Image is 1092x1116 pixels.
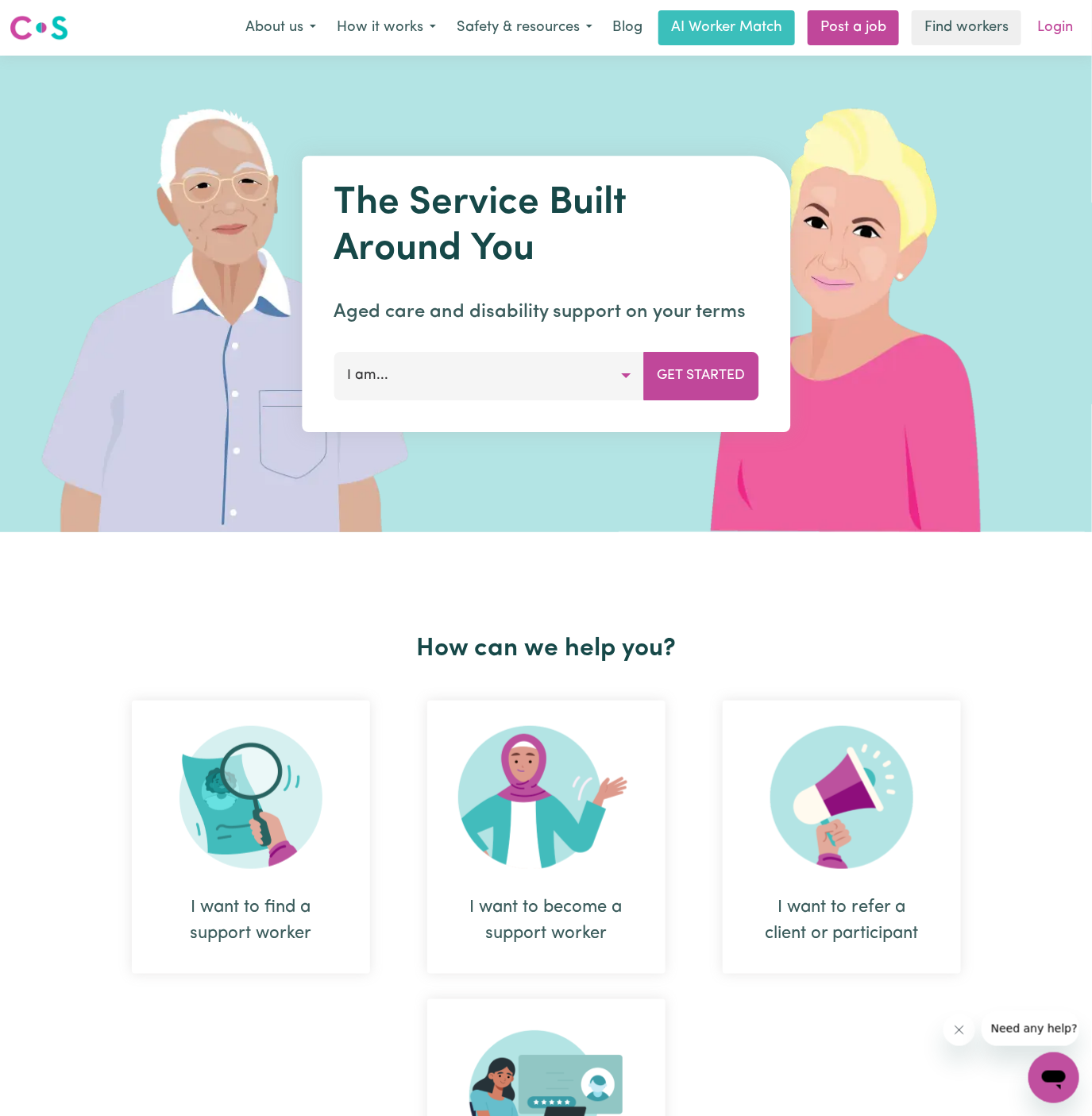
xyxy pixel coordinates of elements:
[603,10,652,45] a: Blog
[179,726,322,869] img: Search
[132,701,370,974] div: I want to find a support worker
[10,10,68,46] a: Careseekers logo
[170,894,332,947] div: I want to find a support worker
[235,11,326,44] button: About us
[334,352,644,400] button: I am...
[446,11,603,44] button: Safety & resources
[458,726,635,869] img: Become Worker
[103,634,990,664] h2: How can we help you?
[326,11,446,44] button: How it works
[943,1014,975,1046] iframe: Close message
[465,894,627,947] div: I want to become a support worker
[723,701,961,974] div: I want to refer a client or participant
[761,894,923,947] div: I want to refer a client or participant
[1028,10,1082,45] a: Login
[643,352,758,400] button: Get Started
[10,14,68,42] img: Careseekers logo
[808,10,899,45] a: Post a job
[1028,1052,1079,1103] iframe: Button to launch messaging window
[334,298,758,326] p: Aged care and disability support on your terms
[334,181,758,272] h1: The Service Built Around You
[982,1011,1079,1046] iframe: Message from company
[658,10,795,45] a: AI Worker Match
[912,10,1021,45] a: Find workers
[770,726,913,869] img: Refer
[427,701,666,974] div: I want to become a support worker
